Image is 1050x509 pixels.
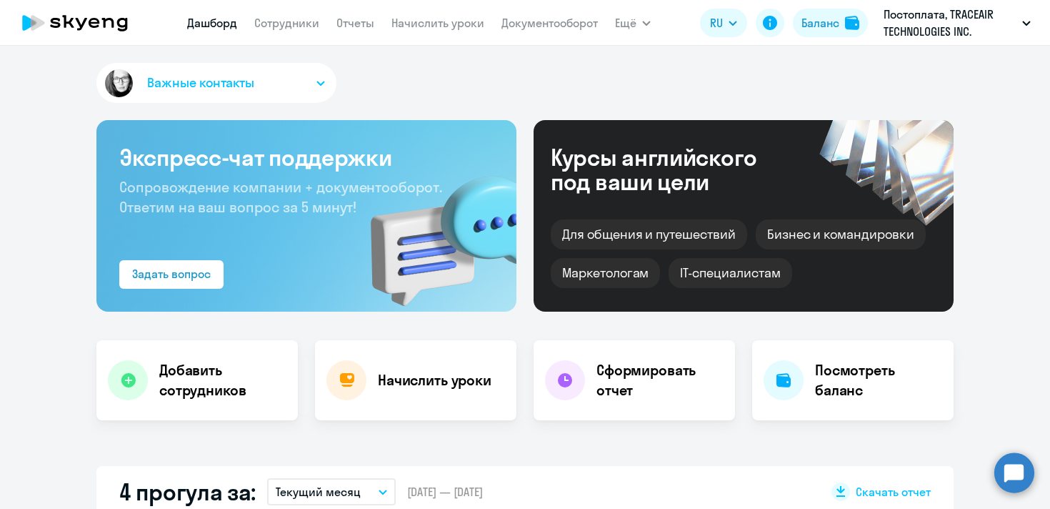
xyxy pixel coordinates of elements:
[801,14,839,31] div: Баланс
[845,16,859,30] img: balance
[551,219,747,249] div: Для общения и путешествий
[710,14,723,31] span: RU
[391,16,484,30] a: Начислить уроки
[793,9,868,37] button: Балансbalance
[700,9,747,37] button: RU
[159,360,286,400] h4: Добавить сотрудников
[615,14,636,31] span: Ещё
[254,16,319,30] a: Сотрудники
[407,484,483,500] span: [DATE] — [DATE]
[551,258,660,288] div: Маркетологам
[119,260,224,289] button: Задать вопрос
[815,360,942,400] h4: Посмотреть баланс
[147,74,254,92] span: Важные контакты
[187,16,237,30] a: Дашборд
[276,483,361,500] p: Текущий месяц
[267,478,396,505] button: Текущий месяц
[350,151,516,312] img: bg-img
[551,145,795,194] div: Курсы английского под ваши цели
[756,219,926,249] div: Бизнес и командировки
[119,178,442,216] span: Сопровождение компании + документооборот. Ответим на ваш вопрос за 5 минут!
[336,16,374,30] a: Отчеты
[615,9,651,37] button: Ещё
[596,360,724,400] h4: Сформировать отчет
[102,66,136,100] img: avatar
[884,6,1016,40] p: Постоплата, TRACEAIR TECHNOLOGIES INC.
[501,16,598,30] a: Документооборот
[876,6,1038,40] button: Постоплата, TRACEAIR TECHNOLOGIES INC.
[119,143,494,172] h3: Экспресс-чат поддержки
[669,258,791,288] div: IT-специалистам
[378,370,491,390] h4: Начислить уроки
[132,265,211,282] div: Задать вопрос
[856,484,931,500] span: Скачать отчет
[119,478,256,506] h2: 4 прогула за:
[96,63,336,103] button: Важные контакты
